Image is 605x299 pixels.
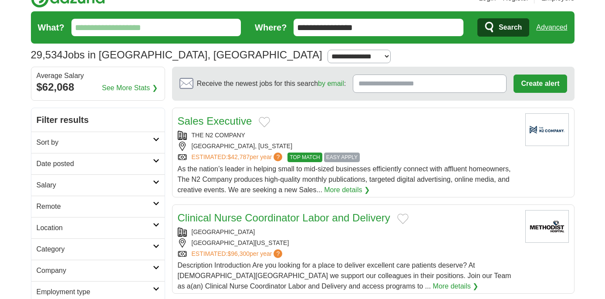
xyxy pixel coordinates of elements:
[31,132,165,153] a: Sort by
[37,287,153,297] h2: Employment type
[178,131,518,140] div: THE N2 COMPANY
[192,228,255,235] a: [GEOGRAPHIC_DATA]
[192,153,284,162] a: ESTIMATED:$42,787per year?
[525,113,569,146] img: Company logo
[178,262,511,290] span: Description Introduction Are you looking for a place to deliver excellent care patients deserve? ...
[274,153,282,161] span: ?
[37,265,153,276] h2: Company
[536,19,567,36] a: Advanced
[31,174,165,196] a: Salary
[397,214,409,224] button: Add to favorite jobs
[499,19,522,36] span: Search
[255,21,287,34] label: Where?
[31,217,165,238] a: Location
[525,210,569,243] img: Methodist Hospital logo
[477,18,529,37] button: Search
[102,83,158,93] a: See More Stats ❯
[178,142,518,151] div: [GEOGRAPHIC_DATA], [US_STATE]
[37,159,153,169] h2: Date posted
[178,165,511,194] span: As the nation’s leader in helping small to mid-sized businesses efficiently connect with affluent...
[178,212,390,224] a: Clinical Nurse Coordinator Labor and Delivery
[274,249,282,258] span: ?
[227,153,250,160] span: $42,787
[31,153,165,174] a: Date posted
[178,115,252,127] a: Sales Executive
[178,238,518,248] div: [GEOGRAPHIC_DATA][US_STATE]
[37,201,153,212] h2: Remote
[287,153,322,162] span: TOP MATCH
[197,78,346,89] span: Receive the newest jobs for this search :
[31,108,165,132] h2: Filter results
[433,281,479,292] a: More details ❯
[38,21,64,34] label: What?
[318,80,344,87] a: by email
[37,79,159,95] div: $62,068
[514,75,567,93] button: Create alert
[37,72,159,79] div: Average Salary
[37,223,153,233] h2: Location
[31,196,165,217] a: Remote
[31,260,165,281] a: Company
[227,250,250,257] span: $96,300
[324,153,360,162] span: EASY APPLY
[37,180,153,190] h2: Salary
[31,47,63,63] span: 29,534
[31,49,322,61] h1: Jobs in [GEOGRAPHIC_DATA], [GEOGRAPHIC_DATA]
[259,117,270,127] button: Add to favorite jobs
[37,137,153,148] h2: Sort by
[37,244,153,255] h2: Category
[324,185,370,195] a: More details ❯
[31,238,165,260] a: Category
[192,249,284,258] a: ESTIMATED:$96,300per year?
